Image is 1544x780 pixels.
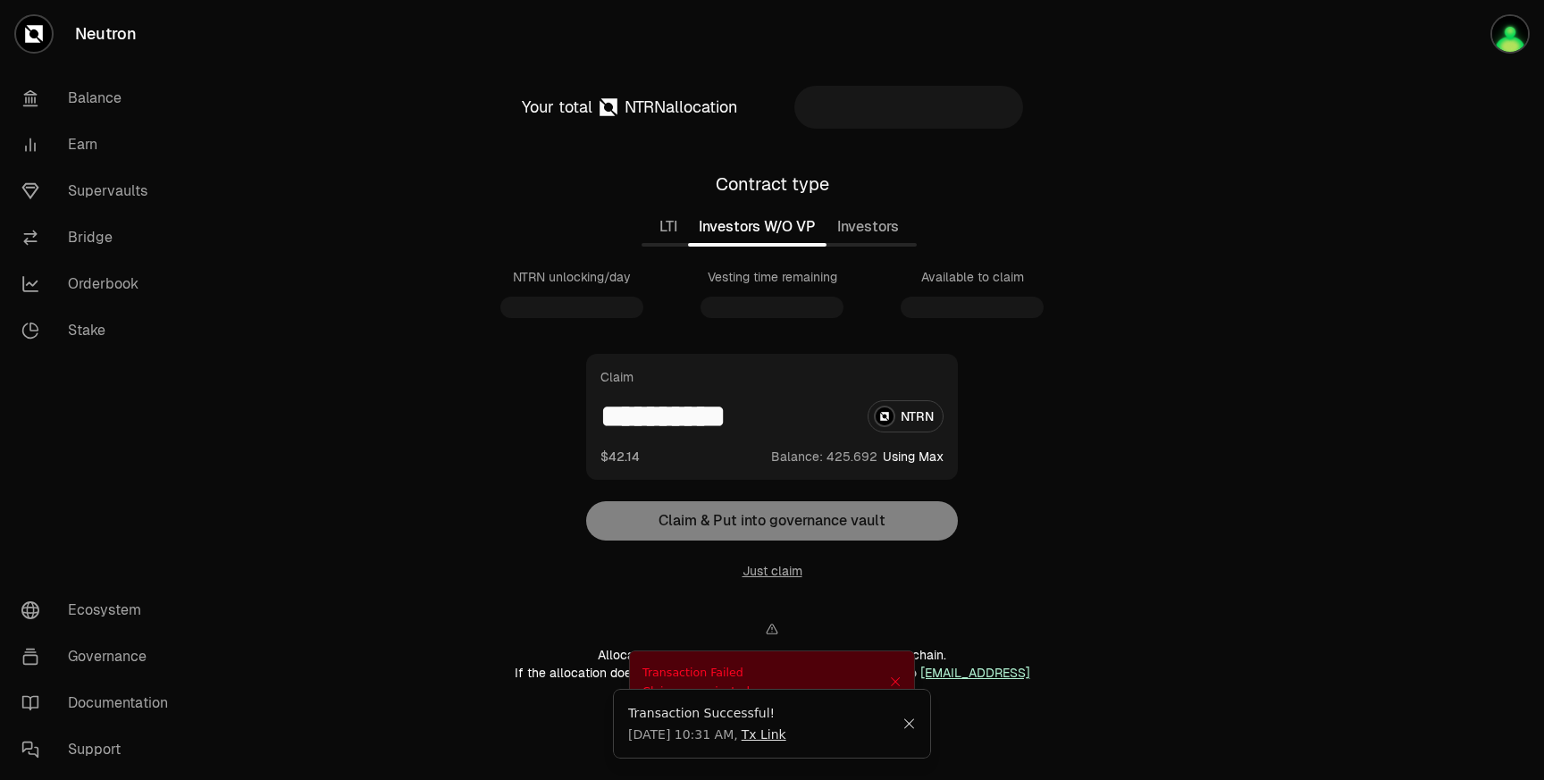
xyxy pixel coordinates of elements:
[743,562,802,580] button: Just claim
[827,209,910,245] button: Investors
[716,172,829,197] div: Contract type
[889,675,902,688] button: Close
[642,664,889,680] div: Transaction Failed
[7,633,193,680] a: Governance
[522,95,592,120] div: Your total
[625,95,737,120] div: allocation
[600,368,634,386] div: Claim
[649,209,688,245] button: LTI
[1492,16,1528,52] img: Keplr Neutron
[625,96,666,117] span: NTRN
[902,717,916,731] button: Close
[688,209,827,245] button: Investors W/O VP
[7,680,193,726] a: Documentation
[628,704,902,722] div: Transaction Successful!
[642,684,889,700] div: Claim was rejected
[921,268,1024,286] div: Available to claim
[883,448,944,465] button: Using Max
[7,261,193,307] a: Orderbook
[465,664,1079,700] div: If the allocation does not match expected values, please reach out to
[513,268,631,286] div: NTRN unlocking/day
[7,122,193,168] a: Earn
[7,307,193,354] a: Stake
[708,268,837,286] div: Vesting time remaining
[628,725,786,743] span: [DATE] 10:31 AM ,
[600,447,640,465] button: $42.14
[742,725,786,743] a: Tx Link
[7,214,193,261] a: Bridge
[7,168,193,214] a: Supervaults
[7,587,193,633] a: Ecosystem
[465,646,1079,664] div: Allocations are displayed based on the information on-chain.
[771,448,823,465] span: Balance:
[7,726,193,773] a: Support
[7,75,193,122] a: Balance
